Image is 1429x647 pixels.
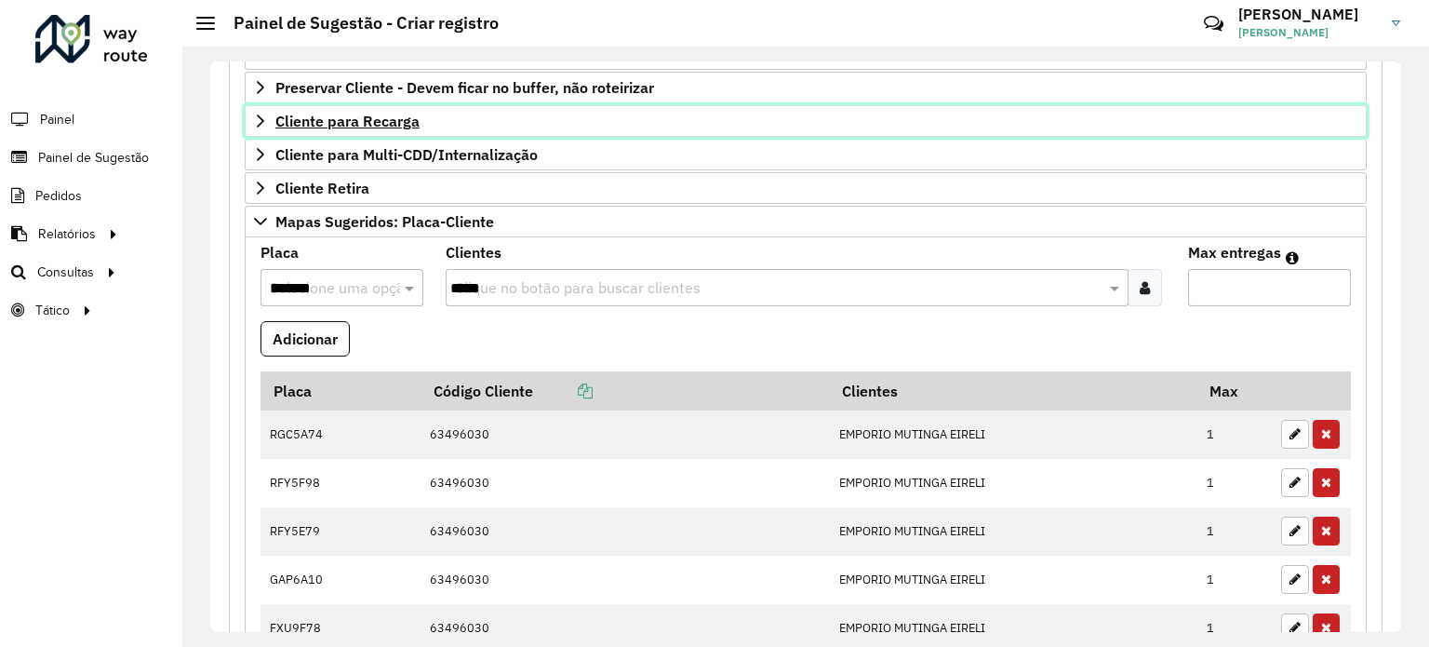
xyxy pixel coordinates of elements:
[40,110,74,129] span: Painel
[275,214,494,229] span: Mapas Sugeridos: Placa-Cliente
[1197,371,1272,411] th: Max
[275,147,538,162] span: Cliente para Multi-CDD/Internalização
[1194,4,1234,44] a: Contato Rápido
[1238,6,1378,23] h3: [PERSON_NAME]
[1197,459,1272,507] td: 1
[1197,507,1272,556] td: 1
[421,411,830,459] td: 63496030
[35,301,70,320] span: Tático
[260,321,350,357] button: Adicionar
[275,114,420,128] span: Cliente para Recarga
[1197,556,1272,604] td: 1
[421,371,830,411] th: Código Cliente
[245,105,1367,137] a: Cliente para Recarga
[830,556,1197,604] td: EMPORIO MUTINGA EIRELI
[38,224,96,244] span: Relatórios
[245,139,1367,170] a: Cliente para Multi-CDD/Internalização
[37,263,94,282] span: Consultas
[260,371,421,411] th: Placa
[446,241,501,263] label: Clientes
[421,459,830,507] td: 63496030
[260,556,421,604] td: GAP6A10
[830,411,1197,459] td: EMPORIO MUTINGA EIRELI
[275,80,654,95] span: Preservar Cliente - Devem ficar no buffer, não roteirizar
[35,186,82,206] span: Pedidos
[421,507,830,556] td: 63496030
[275,181,369,195] span: Cliente Retira
[260,459,421,507] td: RFY5F98
[260,411,421,459] td: RGC5A74
[1286,250,1299,265] em: Máximo de clientes que serão colocados na mesma rota com os clientes informados
[38,148,149,168] span: Painel de Sugestão
[1188,241,1281,263] label: Max entregas
[830,459,1197,507] td: EMPORIO MUTINGA EIRELI
[1197,411,1272,459] td: 1
[260,507,421,556] td: RFY5E79
[260,241,299,263] label: Placa
[533,382,593,400] a: Copiar
[421,556,830,604] td: 63496030
[245,72,1367,103] a: Preservar Cliente - Devem ficar no buffer, não roteirizar
[830,507,1197,556] td: EMPORIO MUTINGA EIRELI
[830,371,1197,411] th: Clientes
[245,172,1367,204] a: Cliente Retira
[215,13,499,34] h2: Painel de Sugestão - Criar registro
[1238,24,1378,41] span: [PERSON_NAME]
[245,206,1367,237] a: Mapas Sugeridos: Placa-Cliente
